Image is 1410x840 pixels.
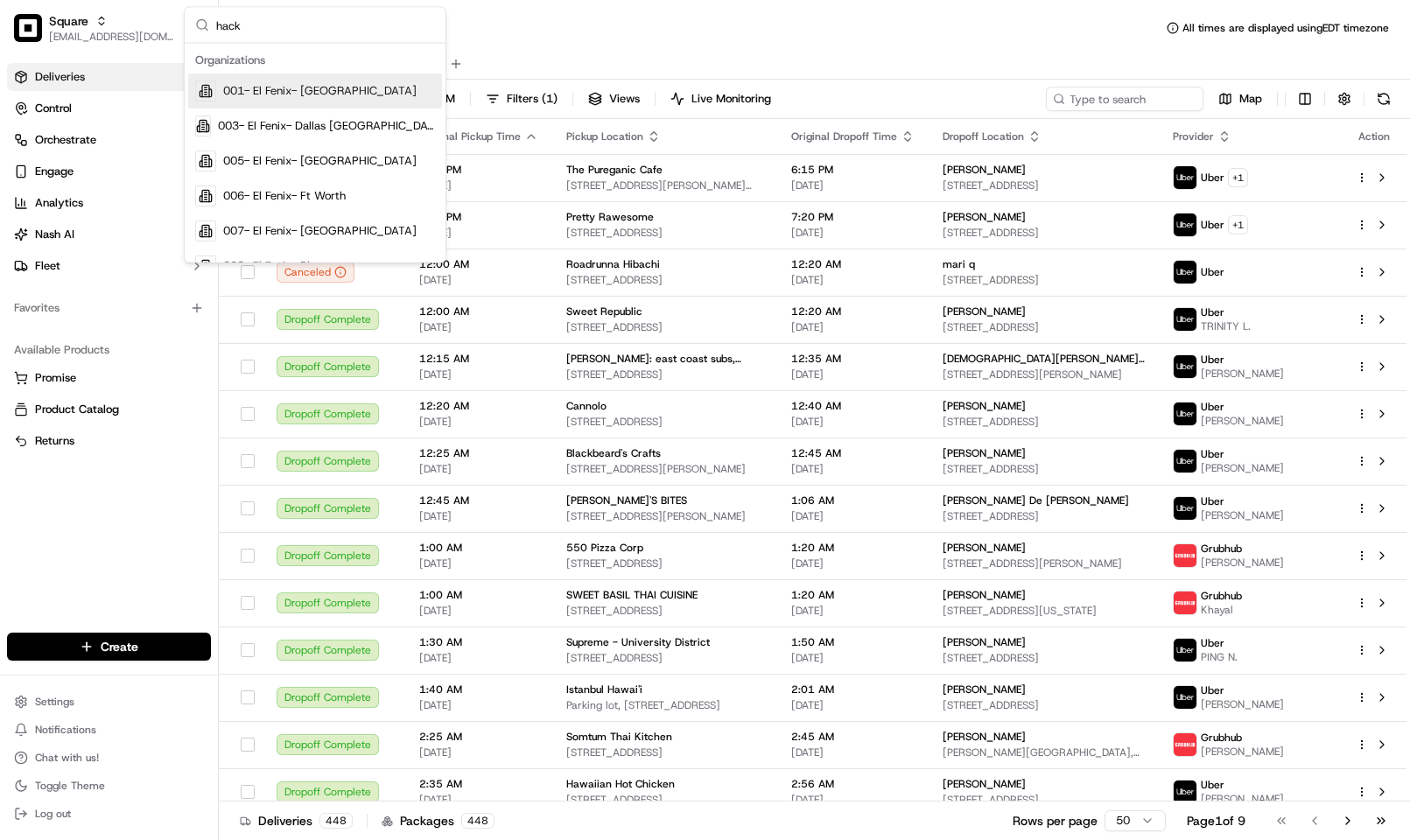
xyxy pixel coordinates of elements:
[791,682,915,696] span: 2:01 AM
[609,91,640,107] span: Views
[791,493,915,507] span: 1:06 AM
[218,118,435,134] span: 003- El Fenix- Dallas [GEOGRAPHIC_DATA][PERSON_NAME]
[542,91,558,107] span: ( 1 )
[419,399,538,413] span: 12:20 AM
[419,320,538,334] span: [DATE]
[943,556,1145,570] span: [STREET_ADDRESS][PERSON_NAME]
[419,210,538,224] span: 6:47 PM
[791,556,915,570] span: [DATE]
[943,745,1145,759] span: [PERSON_NAME][GEOGRAPHIC_DATA], [STREET_ADDRESS]
[943,462,1145,476] span: [STREET_ADDRESS]
[7,395,211,423] button: Product Catalog
[7,94,211,122] button: Control
[566,415,763,429] span: [STREET_ADDRESS]
[1174,544,1196,567] img: 5e692f75ce7d37001a5d71f1
[1371,87,1396,111] button: Refresh
[1201,367,1284,381] span: [PERSON_NAME]
[791,635,915,649] span: 1:50 AM
[566,320,763,334] span: [STREET_ADDRESS]
[943,651,1145,665] span: [STREET_ADDRESS]
[580,87,648,111] button: Views
[216,8,435,43] input: Search...
[35,807,71,821] span: Log out
[419,163,538,177] span: 5:49 PM
[14,402,204,417] a: Product Catalog
[7,427,211,455] button: Returns
[791,777,915,791] span: 2:56 AM
[943,257,975,271] span: mari q
[1201,447,1224,461] span: Uber
[566,226,763,240] span: [STREET_ADDRESS]
[49,30,174,44] button: [EMAIL_ADDRESS][DOMAIN_NAME]
[566,730,672,744] span: Somtum Thai Kitchen
[419,745,538,759] span: [DATE]
[382,812,495,829] div: Packages
[1174,733,1196,756] img: 5e692f75ce7d37001a5d71f1
[1201,508,1284,522] span: [PERSON_NAME]
[223,188,346,204] span: 006- El Fenix- Ft Worth
[943,178,1145,192] span: [STREET_ADDRESS]
[1174,308,1196,331] img: uber-new-logo.jpeg
[35,779,105,793] span: Toggle Theme
[35,433,74,449] span: Returns
[791,273,915,287] span: [DATE]
[35,101,72,116] span: Control
[791,698,915,712] span: [DATE]
[566,129,643,143] span: Pickup Location
[1187,812,1245,829] div: Page 1 of 9
[943,273,1145,287] span: [STREET_ADDRESS]
[943,777,1026,791] span: [PERSON_NAME]
[566,273,763,287] span: [STREET_ADDRESS]
[566,210,654,224] span: Pretty Rawesome
[419,682,538,696] span: 1:40 AM
[419,493,538,507] span: 12:45 AM
[188,47,442,73] div: Organizations
[791,257,915,271] span: 12:20 AM
[419,556,538,570] span: [DATE]
[419,698,538,712] span: [DATE]
[791,178,915,192] span: [DATE]
[7,294,211,322] div: Favorites
[223,83,417,99] span: 001- El Fenix- [GEOGRAPHIC_DATA]
[419,541,538,555] span: 1:00 AM
[1228,215,1248,234] button: +1
[419,352,538,366] span: 12:15 AM
[943,793,1145,807] span: [STREET_ADDRESS]
[943,129,1024,143] span: Dropoff Location
[7,63,211,91] a: Deliveries
[791,415,915,429] span: [DATE]
[791,730,915,744] span: 2:45 AM
[943,509,1145,523] span: [STREET_ADDRESS]
[566,541,643,555] span: 550 Pizza Corp
[1201,603,1242,617] span: Khayal
[943,588,1026,602] span: [PERSON_NAME]
[1174,591,1196,614] img: 5e692f75ce7d37001a5d71f1
[419,257,538,271] span: 12:00 AM
[566,698,763,712] span: Parking lot, [STREET_ADDRESS]
[1174,686,1196,709] img: uber-new-logo.jpeg
[566,163,663,177] span: The Pureganic Cafe
[791,210,915,224] span: 7:20 PM
[419,446,538,460] span: 12:25 AM
[14,433,204,449] a: Returns
[277,262,354,283] button: Canceled
[1201,745,1284,759] span: [PERSON_NAME]
[1201,650,1238,664] span: PING N.
[791,399,915,413] span: 12:40 AM
[791,304,915,318] span: 12:20 AM
[791,446,915,460] span: 12:45 AM
[35,132,96,148] span: Orchestrate
[419,635,538,649] span: 1:30 AM
[419,604,538,618] span: [DATE]
[566,462,763,476] span: [STREET_ADDRESS][PERSON_NAME]
[7,157,211,185] button: Engage
[566,556,763,570] span: [STREET_ADDRESS]
[419,651,538,665] span: [DATE]
[943,541,1026,555] span: [PERSON_NAME]
[1201,461,1284,475] span: [PERSON_NAME]
[35,370,76,386] span: Promise
[943,320,1145,334] span: [STREET_ADDRESS]
[943,367,1145,381] span: [STREET_ADDRESS][PERSON_NAME]
[943,635,1026,649] span: [PERSON_NAME]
